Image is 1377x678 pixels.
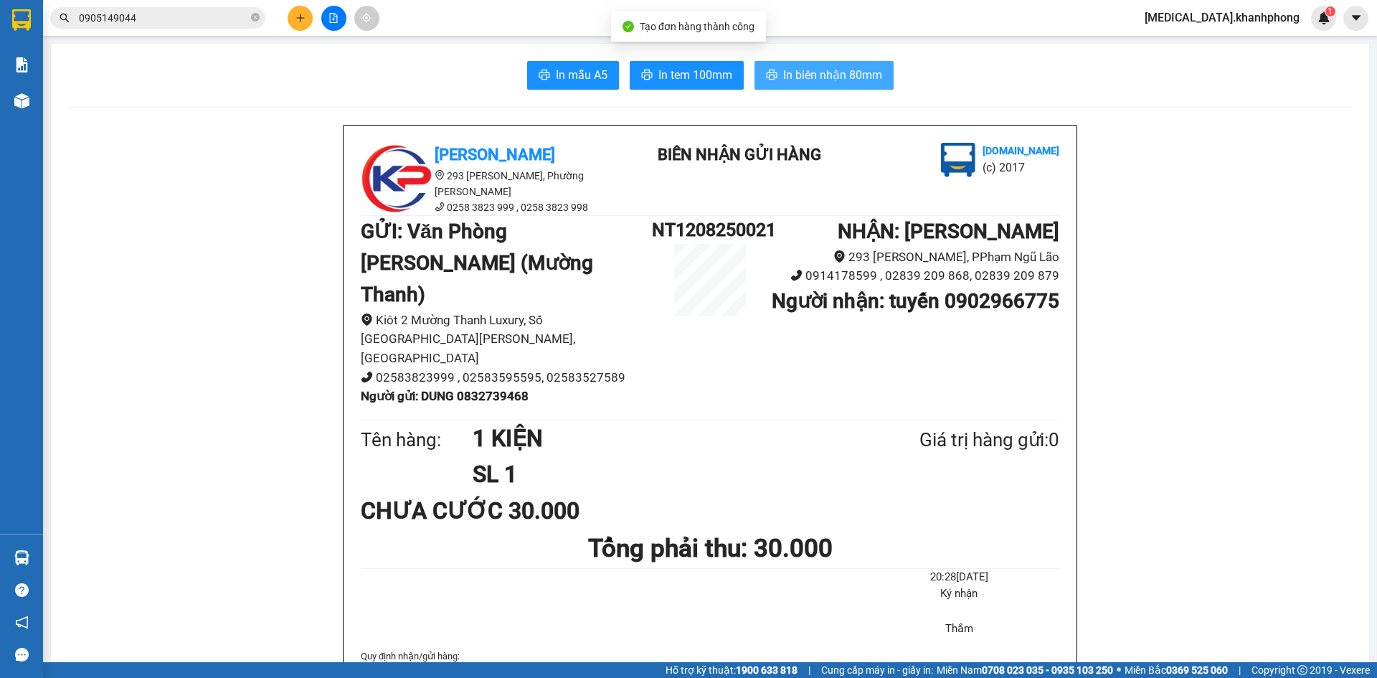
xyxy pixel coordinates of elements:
b: BIÊN NHẬN GỬI HÀNG [93,21,138,113]
span: environment [833,250,846,263]
span: plus [295,13,306,23]
li: (c) 2017 [983,159,1059,176]
span: [MEDICAL_DATA].khanhphong [1133,9,1311,27]
div: Tên hàng: [361,425,473,455]
div: CHƯA CƯỚC 30.000 [361,493,591,529]
li: (c) 2017 [120,68,197,86]
img: icon-new-feature [1317,11,1330,24]
sup: 1 [1325,6,1335,17]
div: Giá trị hàng gửi: 0 [850,425,1059,455]
span: phone [361,371,373,383]
span: ⚪️ [1117,667,1121,673]
h1: Tổng phải thu: 30.000 [361,529,1059,568]
li: Thắm [859,621,1059,638]
b: NHẬN : [PERSON_NAME] [838,220,1059,243]
li: 0914178599 , 02839 209 868, 02839 209 879 [768,266,1059,286]
img: warehouse-icon [14,550,29,565]
button: file-add [321,6,346,31]
li: 0258 3823 999 , 0258 3823 998 [361,199,619,215]
b: BIÊN NHẬN GỬI HÀNG [658,146,821,164]
span: close-circle [251,13,260,22]
strong: 1900 633 818 [736,664,798,676]
button: printerIn mẫu A5 [527,61,619,90]
input: Tìm tên, số ĐT hoặc mã đơn [79,10,248,26]
span: notification [15,616,29,629]
b: [PERSON_NAME] [435,146,555,164]
strong: 0708 023 035 - 0935 103 250 [982,664,1113,676]
button: aim [354,6,379,31]
span: question-circle [15,583,29,597]
span: printer [641,69,653,83]
span: search [60,13,70,23]
img: solution-icon [14,57,29,72]
li: 02583823999 , 02583595595, 02583527589 [361,368,652,387]
b: GỬI : Văn Phòng [PERSON_NAME] (Mường Thanh) [361,220,593,306]
h1: NT1208250021 [652,216,768,244]
b: [PERSON_NAME] [18,93,81,160]
h1: 1 KIỆN [473,420,850,456]
span: Tạo đơn hàng thành công [640,21,754,32]
span: 1 [1328,6,1333,17]
span: | [1239,662,1241,678]
li: Kiôt 2 Mường Thanh Luxury, Số [GEOGRAPHIC_DATA][PERSON_NAME], [GEOGRAPHIC_DATA] [361,311,652,368]
span: close-circle [251,11,260,25]
button: plus [288,6,313,31]
span: caret-down [1350,11,1363,24]
span: phone [790,269,803,281]
img: warehouse-icon [14,93,29,108]
span: Hỗ trợ kỹ thuật: [666,662,798,678]
span: printer [539,69,550,83]
span: copyright [1297,665,1307,675]
button: caret-down [1343,6,1368,31]
img: logo-vxr [12,9,31,31]
img: logo.jpg [156,18,190,52]
span: phone [435,202,445,212]
span: environment [435,170,445,180]
span: aim [361,13,372,23]
span: message [15,648,29,661]
span: check-circle [623,21,634,32]
b: [DOMAIN_NAME] [983,145,1059,156]
span: | [808,662,810,678]
span: In biên nhận 80mm [783,66,882,84]
li: Ký nhận [859,585,1059,603]
span: printer [766,69,777,83]
span: Miền Nam [937,662,1113,678]
span: environment [361,314,373,326]
h1: SL 1 [473,456,850,492]
span: file-add [328,13,339,23]
img: logo.jpg [941,143,975,177]
span: In tem 100mm [658,66,732,84]
b: Người nhận : tuyến 0902966775 [772,289,1059,313]
button: printerIn biên nhận 80mm [754,61,894,90]
span: In mẫu A5 [556,66,607,84]
b: [DOMAIN_NAME] [120,55,197,66]
img: logo.jpg [18,18,90,90]
span: Cung cấp máy in - giấy in: [821,662,933,678]
span: Miền Bắc [1125,662,1228,678]
b: Người gửi : DUNG 0832739468 [361,389,529,403]
strong: 0369 525 060 [1166,664,1228,676]
img: logo.jpg [361,143,432,215]
li: 293 [PERSON_NAME], Phường [PERSON_NAME] [361,168,619,199]
li: 293 [PERSON_NAME], PPhạm Ngũ Lão [768,248,1059,267]
li: 20:28[DATE] [859,569,1059,586]
button: printerIn tem 100mm [630,61,744,90]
